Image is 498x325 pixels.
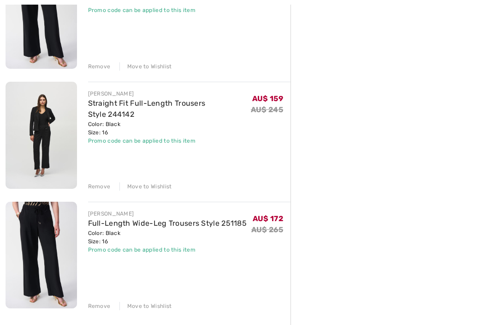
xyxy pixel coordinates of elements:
[88,229,247,246] div: Color: Black Size: 16
[88,120,251,137] div: Color: Black Size: 16
[119,182,172,191] div: Move to Wishlist
[252,94,283,103] span: AU$ 159
[253,214,283,223] span: AU$ 172
[251,105,283,114] s: AU$ 245
[119,302,172,310] div: Move to Wishlist
[88,182,111,191] div: Remove
[88,302,111,310] div: Remove
[88,62,111,71] div: Remove
[6,82,77,188] img: Straight Fit Full-Length Trousers Style 244142
[88,99,206,119] a: Straight Fit Full-Length Trousers Style 244142
[88,219,247,228] a: Full-Length Wide-Leg Trousers Style 251185
[88,210,247,218] div: [PERSON_NAME]
[119,62,172,71] div: Move to Wishlist
[251,225,283,234] s: AU$ 265
[88,6,247,14] div: Promo code can be applied to this item
[88,246,247,254] div: Promo code can be applied to this item
[6,202,77,308] img: Full-Length Wide-Leg Trousers Style 251185
[88,90,251,98] div: [PERSON_NAME]
[88,137,251,145] div: Promo code can be applied to this item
